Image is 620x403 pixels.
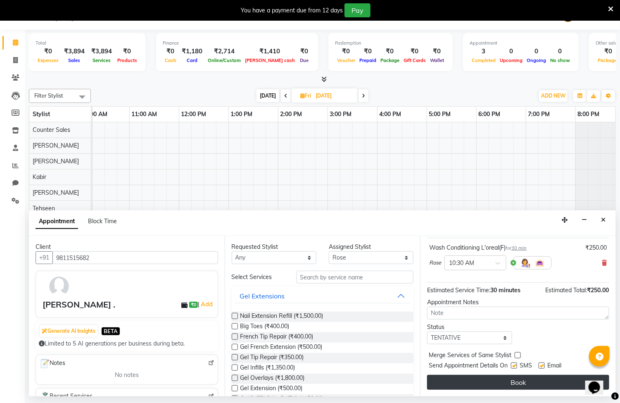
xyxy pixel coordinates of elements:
span: Ongoing [525,57,548,63]
span: French Tip Repair (₹400.00) [240,332,314,343]
span: [PERSON_NAME] cash [243,57,297,63]
div: 0 [498,47,525,56]
span: Card [185,57,200,63]
div: ₹0 [401,47,428,56]
input: Search by Name/Mobile/Email/Code [52,251,218,264]
div: ₹2,714 [206,47,243,56]
div: 0 [525,47,548,56]
span: Counter Sales [33,126,70,134]
a: 5:00 PM [427,108,453,120]
a: 1:00 PM [229,108,255,120]
a: 2:00 PM [278,108,304,120]
div: Client [36,243,218,251]
div: ₹0 [163,47,178,56]
span: ADD NEW [541,93,565,99]
span: Recent Services [39,392,93,402]
span: Due [298,57,311,63]
span: [PERSON_NAME] [33,142,79,149]
button: +91 [36,251,53,264]
a: 7:00 PM [526,108,552,120]
div: ₹0 [115,47,139,56]
span: Rose [429,259,441,267]
span: Services [90,57,113,63]
button: Pay [344,3,371,17]
div: 0 [548,47,572,56]
span: Email [547,361,561,372]
div: Finance [163,40,311,47]
span: Completed [470,57,498,63]
span: SMS [520,361,532,372]
button: Generate AI Insights [40,325,97,337]
span: Notes [39,358,65,369]
span: Tehseen [33,205,55,212]
input: 2025-09-05 [313,90,354,102]
div: Redemption [335,40,446,47]
span: Estimated Total: [545,286,587,294]
button: ADD NEW [539,90,568,102]
small: for [506,245,527,251]
span: Products [115,57,139,63]
div: ₹0 [36,47,61,56]
span: Online/Custom [206,57,243,63]
img: avatar [47,274,71,298]
span: No notes [115,371,139,379]
input: Search by service name [297,271,414,284]
div: ₹0 [378,47,401,56]
span: Gel Overlays (₹1,800.00) [240,374,305,384]
a: 4:00 PM [378,108,404,120]
div: You have a payment due from 12 days [241,6,343,15]
span: Gift Cards [401,57,428,63]
img: Interior.png [535,258,545,268]
span: BETA [102,327,120,335]
span: Nail Extension Refill (₹1,500.00) [240,312,323,322]
div: [PERSON_NAME] . [43,298,115,311]
a: 10:00 AM [80,108,110,120]
div: ₹3,894 [61,47,88,56]
div: ₹0 [357,47,378,56]
a: 6:00 PM [477,108,503,120]
div: Status [427,323,512,331]
div: Assigned Stylist [329,243,413,251]
span: Block Time [88,217,117,225]
span: Voucher [335,57,357,63]
div: ₹1,180 [178,47,206,56]
div: ₹0 [428,47,446,56]
span: Merge Services of Same Stylist [429,351,511,361]
a: 12:00 PM [179,108,209,120]
span: [PERSON_NAME] [33,189,79,196]
div: ₹250.00 [586,243,607,252]
span: Cash [163,57,178,63]
div: Requested Stylist [232,243,316,251]
div: Appointment Notes [427,298,609,307]
span: Send Appointment Details On [429,361,508,372]
span: No show [548,57,572,63]
span: 30 minutes [490,286,520,294]
span: 30 min [511,245,527,251]
span: Sales [67,57,83,63]
img: Hairdresser.png [520,258,530,268]
span: Upcoming [498,57,525,63]
span: Estimated Service Time: [427,286,490,294]
div: Select Services [226,273,290,281]
a: 3:00 PM [328,108,354,120]
span: Prepaid [357,57,378,63]
span: Expenses [36,57,61,63]
div: Gel Extensions [240,291,285,301]
span: Gel Tip Repair (₹350.00) [240,353,304,363]
a: 11:00 AM [130,108,159,120]
span: ₹250.00 [587,286,609,294]
span: [DATE] [257,89,279,102]
span: Package [378,57,401,63]
button: Gel Extensions [235,289,411,303]
a: Add [200,299,214,309]
span: Big Toes (₹400.00) [240,322,290,332]
span: ₹0 [189,302,198,308]
span: Kabir [33,173,46,181]
div: ₹0 [297,47,311,56]
span: Gel French Extension (₹500.00) [240,343,323,353]
div: 3 [470,47,498,56]
span: Stylist [33,110,50,118]
button: Book [427,375,609,390]
span: Gel Extension (₹500.00) [240,384,303,394]
span: Fri [298,93,313,99]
